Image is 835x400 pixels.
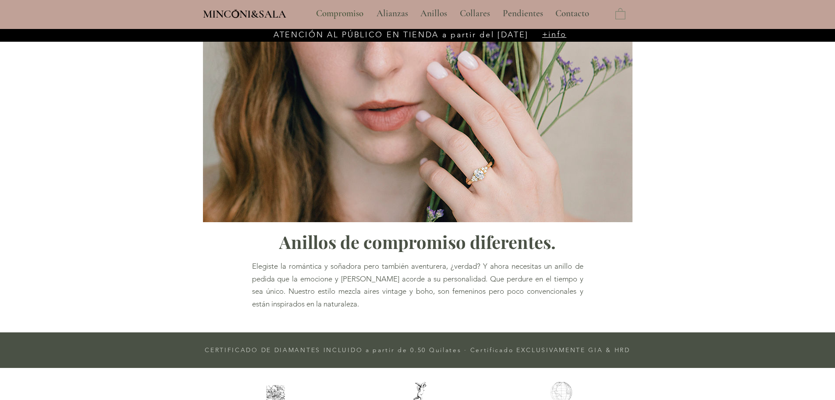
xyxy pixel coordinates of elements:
p: Collares [455,3,494,25]
span: Anillos de compromiso diferentes. [279,230,556,253]
span: MINCONI&SALA [203,7,286,21]
p: Alianzas [372,3,412,25]
a: Collares [453,3,496,25]
nav: Sitio [292,3,613,25]
a: Compromiso [309,3,370,25]
a: +info [542,29,567,39]
a: Alianzas [370,3,414,25]
a: Pendientes [496,3,549,25]
span: ATENCIÓN AL PÚBLICO EN TIENDA a partir del [DATE] [274,30,529,40]
span: Elegiste la romántica y soñadora pero también aventurera, ¿verdad? Y ahora necesitas un anillo de... [252,262,583,309]
img: Anillo de compromiso Vintage Minconi Sala [203,39,632,222]
span: CERTIFICADO DE DIAMANTES INCLUIDO a partir de 0.50 Quilates · Certificado EXCLUSIVAMENTE GIA & HRD [205,346,630,354]
a: Contacto [549,3,596,25]
p: Pendientes [498,3,547,25]
p: Anillos [416,3,451,25]
p: Contacto [551,3,593,25]
a: Anillos [414,3,453,25]
p: Compromiso [312,3,368,25]
a: MINCONI&SALA [203,6,286,20]
img: Minconi Sala [232,9,239,18]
